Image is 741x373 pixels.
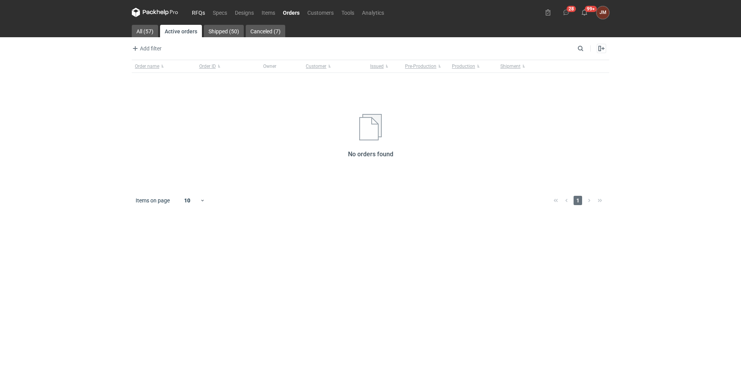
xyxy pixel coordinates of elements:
[348,150,393,159] h2: No orders found
[358,8,388,17] a: Analytics
[132,8,178,17] svg: Packhelp Pro
[209,8,231,17] a: Specs
[258,8,279,17] a: Items
[136,197,170,204] span: Items on page
[160,25,202,37] a: Active orders
[204,25,244,37] a: Shipped (50)
[130,44,162,53] button: Add filter
[246,25,285,37] a: Canceled (7)
[175,195,200,206] div: 10
[132,25,158,37] a: All (57)
[131,44,162,53] span: Add filter
[338,8,358,17] a: Tools
[596,6,609,19] button: JM
[303,8,338,17] a: Customers
[231,8,258,17] a: Designs
[596,6,609,19] div: JOANNA MOCZAŁA
[279,8,303,17] a: Orders
[576,44,601,53] input: Search
[188,8,209,17] a: RFQs
[578,6,591,19] button: 99+
[560,6,572,19] button: 28
[574,196,582,205] span: 1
